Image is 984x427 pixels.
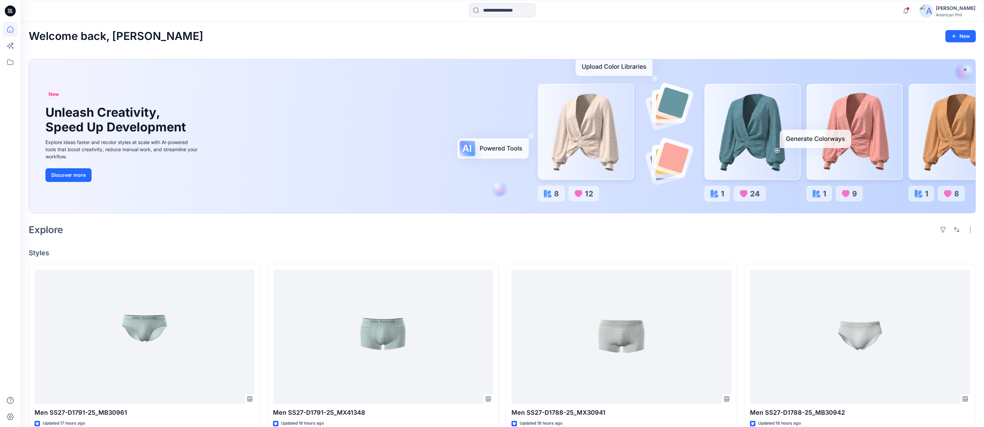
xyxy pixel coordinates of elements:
[45,168,92,182] button: Discover more
[45,105,189,134] h1: Unleash Creativity, Speed Up Development
[511,408,732,417] p: Men SS27-D1788-25_MX30941
[511,270,732,404] a: Men SS27-D1788-25_MX30941
[945,30,976,42] button: New
[750,408,970,417] p: Men SS27-D1788-25_MB30942
[750,270,970,404] a: Men SS27-D1788-25_MB30942
[520,420,562,427] p: Updated 18 hours ago
[35,408,255,417] p: Men SS27-D1791-25_MB30961
[29,224,63,235] h2: Explore
[29,30,203,43] h2: Welcome back, [PERSON_NAME]
[45,139,199,160] div: Explore ideas faster and recolor styles at scale with AI-powered tools that boost creativity, red...
[758,420,801,427] p: Updated 18 hours ago
[936,4,975,12] div: [PERSON_NAME]
[49,90,59,98] span: New
[29,249,976,257] h4: Styles
[273,408,493,417] p: Men SS27-D1791-25_MX41348
[45,168,199,182] a: Discover more
[43,420,85,427] p: Updated 17 hours ago
[936,12,975,17] div: American Phil
[273,270,493,404] a: Men SS27-D1791-25_MX41348
[281,420,324,427] p: Updated 18 hours ago
[919,4,933,18] img: avatar
[35,270,255,404] a: Men SS27-D1791-25_MB30961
